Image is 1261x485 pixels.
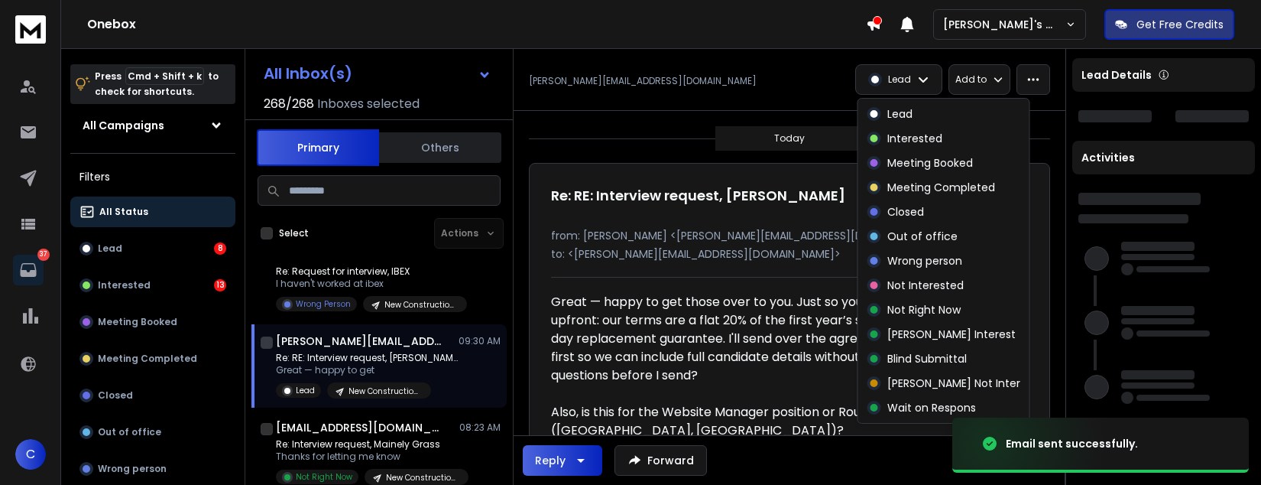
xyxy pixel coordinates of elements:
button: Others [379,131,501,164]
img: logo [15,15,46,44]
p: Today [774,132,805,145]
p: Not Right Now [887,302,961,317]
p: Get Free Credits [1136,17,1224,32]
p: Lead [296,385,315,396]
p: New ConstructionX [348,386,422,397]
p: [PERSON_NAME] Interest [887,327,1016,342]
button: Forward [614,445,707,476]
p: Out of office [98,426,161,438]
p: Meeting Completed [887,180,995,195]
span: C [15,439,46,470]
p: Meeting Booked [887,155,973,171]
p: Closed [98,389,133,402]
div: 13 [214,279,226,291]
span: 268 / 268 [264,95,314,113]
h1: All Campaigns [83,118,164,133]
p: Re: RE: Interview request, [PERSON_NAME] [276,352,459,364]
p: New ConstructionX [384,299,458,311]
p: Wrong person [887,253,962,269]
h3: Filters [70,166,235,187]
p: [PERSON_NAME]'s Workspace [943,17,1065,32]
h1: Re: RE: Interview request, [PERSON_NAME] [551,185,845,207]
p: Press to check for shortcuts. [95,69,219,99]
p: Interested [98,279,151,291]
h1: Onebox [87,15,866,34]
p: Re: Interview request, Mainely Grass [276,438,459,451]
h3: Inboxes selected [317,95,420,113]
h1: [EMAIL_ADDRESS][DOMAIN_NAME] [276,420,444,435]
p: New ConstructionX [386,472,459,483]
p: Interested [887,131,942,146]
p: I haven't worked at ibex [276,278,459,290]
p: 37 [37,249,50,261]
div: Great — happy to get those over to you. Just so you have everything upfront: our terms are a flat... [551,293,997,385]
p: 08:23 AM [459,422,501,434]
h1: All Inbox(s) [264,66,352,81]
p: Lead [888,73,911,86]
p: Lead [887,106,913,122]
span: Cmd + Shift + k [125,67,204,85]
p: Out of office [887,229,958,244]
p: Meeting Completed [98,353,197,365]
button: Primary [257,129,379,166]
div: Also, is this for the Website Manager position or Route Manager position ([GEOGRAPHIC_DATA], [GEO... [551,403,997,440]
p: from: [PERSON_NAME] <[PERSON_NAME][EMAIL_ADDRESS][DOMAIN_NAME]> [551,228,1028,243]
p: Great — happy to get [276,364,459,376]
p: Wrong Person [296,298,351,310]
p: Re: Request for interview, IBEX [276,265,459,278]
div: Activities [1072,141,1255,174]
p: Meeting Booked [98,316,177,328]
p: to: <[PERSON_NAME][EMAIL_ADDRESS][DOMAIN_NAME]> [551,246,1028,262]
p: Not Interested [887,278,964,293]
p: Closed [887,204,924,220]
h1: [PERSON_NAME][EMAIL_ADDRESS][DOMAIN_NAME] [276,334,444,349]
label: Select [279,227,309,239]
p: 09:30 AM [459,335,501,347]
p: Wrong person [98,463,167,475]
p: All Status [99,206,148,218]
p: Thanks for letting me know [276,451,459,463]
p: Lead [98,242,122,255]
p: Add to [955,73,987,86]
p: Lead Details [1081,67,1152,83]
div: Reply [535,453,566,468]
p: Blind Submittal [887,351,967,366]
p: Wait on Respons [887,400,976,415]
p: Not Right Now [296,471,352,483]
div: 8 [214,242,226,255]
p: [PERSON_NAME][EMAIL_ADDRESS][DOMAIN_NAME] [529,75,757,87]
p: [PERSON_NAME] Not Inter [887,376,1020,391]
